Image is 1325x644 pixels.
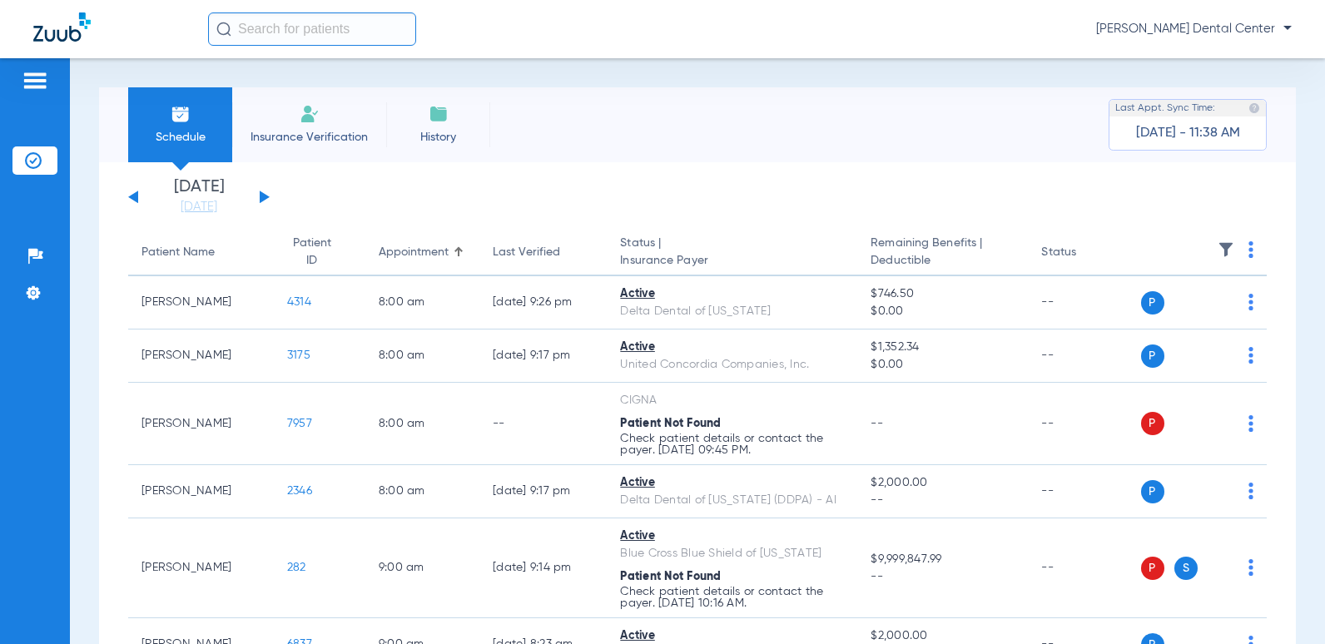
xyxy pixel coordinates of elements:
span: $9,999,847.99 [871,551,1015,568]
div: Last Verified [493,244,593,261]
div: CIGNA [620,392,844,409]
td: [PERSON_NAME] [128,518,274,618]
img: History [429,104,449,124]
span: P [1141,412,1164,435]
span: Patient Not Found [620,418,721,429]
span: Schedule [141,129,220,146]
td: -- [1028,383,1140,465]
div: Patient ID [287,235,337,270]
img: group-dot-blue.svg [1248,415,1253,432]
span: P [1141,291,1164,315]
td: [PERSON_NAME] [128,383,274,465]
div: Delta Dental of [US_STATE] (DDPA) - AI [620,492,844,509]
span: History [399,129,478,146]
img: group-dot-blue.svg [1248,294,1253,310]
span: -- [871,492,1015,509]
td: -- [1028,329,1140,383]
div: Appointment [379,244,449,261]
img: group-dot-blue.svg [1248,347,1253,364]
span: Insurance Payer [620,252,844,270]
div: Appointment [379,244,466,261]
span: P [1141,557,1164,580]
span: Patient Not Found [620,571,721,582]
span: [DATE] - 11:38 AM [1136,125,1240,141]
span: P [1141,480,1164,503]
p: Check patient details or contact the payer. [DATE] 09:45 PM. [620,433,844,456]
img: hamburger-icon [22,71,48,91]
span: -- [871,568,1015,586]
div: Active [620,339,844,356]
img: group-dot-blue.svg [1248,559,1253,576]
span: 3175 [287,349,310,361]
input: Search for patients [208,12,416,46]
img: Zuub Logo [33,12,91,42]
div: Patient Name [141,244,215,261]
span: P [1141,344,1164,368]
div: Active [620,285,844,303]
span: -- [871,418,883,429]
td: [DATE] 9:17 PM [479,329,607,383]
div: Active [620,528,844,545]
td: -- [1028,276,1140,329]
img: group-dot-blue.svg [1248,241,1253,258]
th: Status [1028,230,1140,276]
span: $1,352.34 [871,339,1015,356]
td: [DATE] 9:14 PM [479,518,607,618]
img: group-dot-blue.svg [1248,483,1253,499]
span: $746.50 [871,285,1015,303]
td: 8:00 AM [365,276,479,329]
span: $2,000.00 [871,474,1015,492]
span: $0.00 [871,356,1015,374]
th: Status | [607,230,857,276]
td: -- [479,383,607,465]
span: S [1174,557,1198,580]
td: [PERSON_NAME] [128,276,274,329]
img: Manual Insurance Verification [300,104,320,124]
span: [PERSON_NAME] Dental Center [1096,21,1292,37]
td: [PERSON_NAME] [128,465,274,518]
span: 7957 [287,418,312,429]
div: Patient Name [141,244,261,261]
img: last sync help info [1248,102,1260,114]
th: Remaining Benefits | [857,230,1028,276]
span: Insurance Verification [245,129,374,146]
span: 282 [287,562,306,573]
td: [DATE] 9:26 PM [479,276,607,329]
span: Last Appt. Sync Time: [1115,100,1215,116]
img: Schedule [171,104,191,124]
div: United Concordia Companies, Inc. [620,356,844,374]
td: [PERSON_NAME] [128,329,274,383]
td: 9:00 AM [365,518,479,618]
td: -- [1028,518,1140,618]
td: -- [1028,465,1140,518]
div: Active [620,474,844,492]
td: 8:00 AM [365,383,479,465]
a: [DATE] [149,199,249,215]
td: [DATE] 9:17 PM [479,465,607,518]
div: Blue Cross Blue Shield of [US_STATE] [620,545,844,562]
span: 4314 [287,296,311,308]
td: 8:00 AM [365,465,479,518]
div: Delta Dental of [US_STATE] [620,303,844,320]
span: $0.00 [871,303,1015,320]
div: Patient ID [287,235,352,270]
span: 2346 [287,485,312,497]
div: Last Verified [493,244,560,261]
li: [DATE] [149,179,249,215]
td: 8:00 AM [365,329,479,383]
img: Search Icon [216,22,231,37]
img: filter.svg [1218,241,1234,258]
span: Deductible [871,252,1015,270]
p: Check patient details or contact the payer. [DATE] 10:16 AM. [620,586,844,609]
